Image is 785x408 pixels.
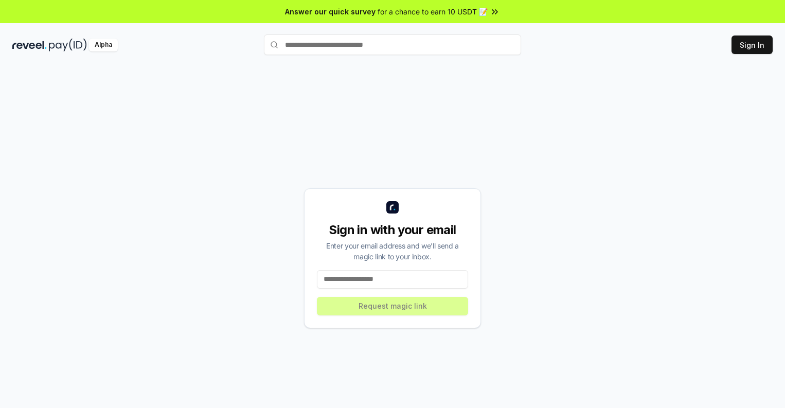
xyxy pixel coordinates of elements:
[89,39,118,51] div: Alpha
[317,222,468,238] div: Sign in with your email
[378,6,488,17] span: for a chance to earn 10 USDT 📝
[317,240,468,262] div: Enter your email address and we’ll send a magic link to your inbox.
[12,39,47,51] img: reveel_dark
[732,36,773,54] button: Sign In
[386,201,399,214] img: logo_small
[285,6,376,17] span: Answer our quick survey
[49,39,87,51] img: pay_id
